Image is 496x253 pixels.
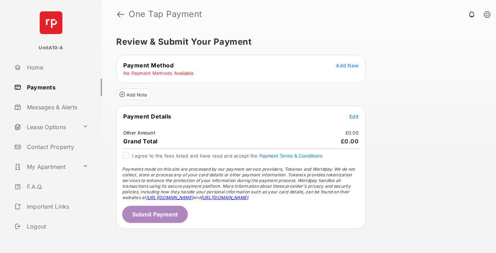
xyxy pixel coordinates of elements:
[116,89,151,100] button: Add Note
[259,153,322,159] button: I agree to the fees listed and have read and accept the
[146,195,193,200] a: [URL][DOMAIN_NAME]
[123,70,194,76] td: No Payment Methods Available
[123,113,171,120] span: Payment Details
[201,195,248,200] a: [URL][DOMAIN_NAME]
[11,79,102,96] a: Payments
[349,114,359,120] span: Edit
[11,218,102,235] a: Logout
[116,38,476,46] h5: Review & Submit Your Payment
[11,138,102,155] a: Contact Property
[123,138,158,145] span: Grand Total
[11,99,102,116] a: Messages & Alerts
[11,59,102,76] a: Home
[11,198,91,215] a: Important Links
[39,44,63,51] p: UnitA10-A
[129,10,202,18] strong: One Tap Payment
[11,119,80,136] a: Lease Options
[122,166,355,200] span: Payments made on this site are processed by our payment service providers, Tokenex and Worldpay. ...
[345,130,359,136] td: £0.00
[122,206,188,223] button: Submit Payment
[349,113,359,120] button: Edit
[11,178,102,195] a: F.A.Q.
[40,11,62,34] img: svg+xml;base64,PHN2ZyB4bWxucz0iaHR0cDovL3d3dy53My5vcmcvMjAwMC9zdmciIHdpZHRoPSI2NCIgaGVpZ2h0PSI2NC...
[123,62,174,69] span: Payment Method
[132,153,322,159] span: I agree to the fees listed and have read and accept the
[336,62,359,68] span: Add New
[123,130,156,136] td: Other Amount
[11,158,80,175] a: My Apartment
[341,138,359,145] span: £0.00
[336,62,359,69] button: Add New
